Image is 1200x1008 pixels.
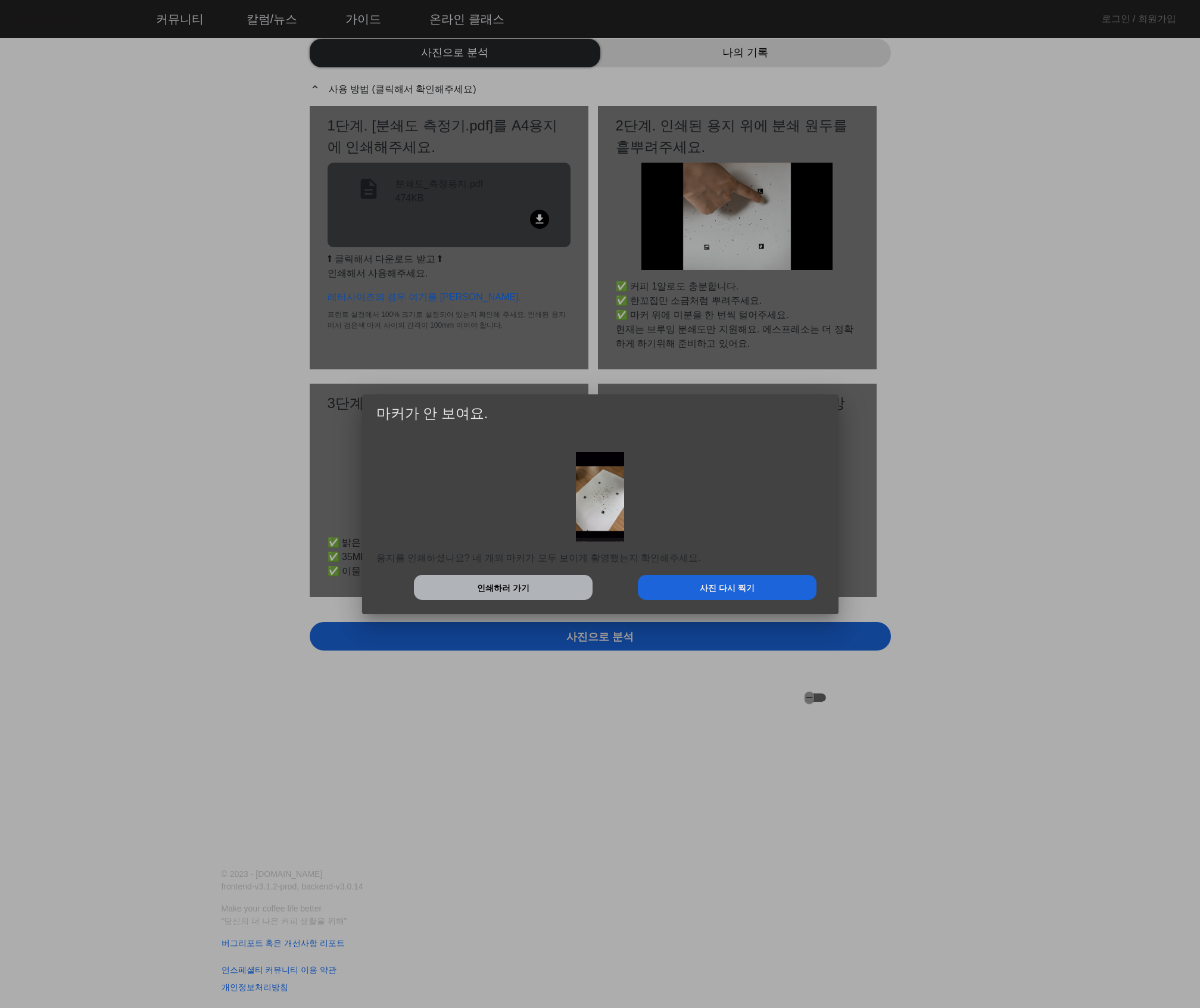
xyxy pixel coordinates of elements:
span: 설정 [184,396,198,405]
a: 대화 [79,378,154,407]
h1: 마커가 안 보여요. [362,394,839,428]
span: 홈 [38,396,45,405]
span: 대화 [109,396,123,406]
a: 홈 [4,378,79,407]
span: 사진 다시 찍기 [700,582,755,595]
a: 설정 [154,378,229,407]
span: 인쇄하러 가기 [477,582,529,595]
p: 용지를 인쇄하셨나요? 네 개의 마커가 모두 보이게 촬영했는지 확인해주세요. [376,551,824,565]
